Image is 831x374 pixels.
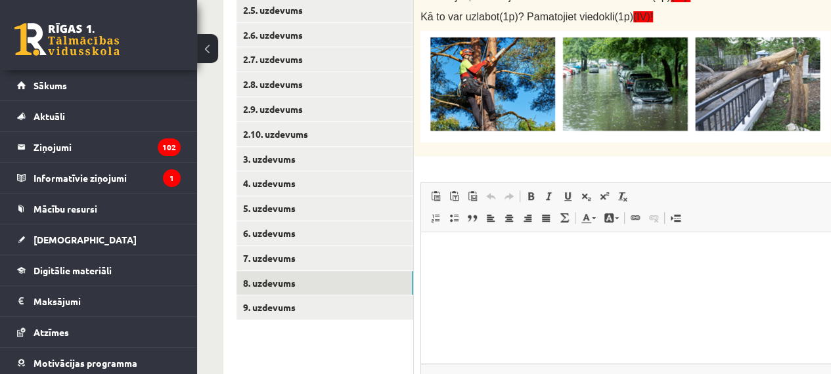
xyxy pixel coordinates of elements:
[236,72,413,96] a: 2.8. uzdevums
[34,163,181,193] legend: Informatīvie ziņojumi
[17,101,181,131] a: Aktuāli
[463,188,482,205] a: Ievietot no Worda
[426,188,445,205] a: Ielīmēt (vadīšanas taustiņš+V)
[595,188,614,205] a: Augšraksts
[34,286,181,316] legend: Maksājumi
[445,188,463,205] a: Ievietot kā vienkāršu tekstu (vadīšanas taustiņš+pārslēgšanas taustiņš+V)
[482,209,500,226] a: Izlīdzināt pa kreisi
[17,194,181,224] a: Mācību resursi
[236,221,413,245] a: 6. uzdevums
[420,11,653,22] span: Kā to var uzlabot(1p)? Pamatojiet viedokli(1p)
[163,169,181,187] i: 1
[236,23,413,47] a: 2.6. uzdevums
[500,188,518,205] a: Atkārtot (vadīšanas taustiņš+Y)
[34,326,69,338] span: Atzīmes
[236,122,413,146] a: 2.10. uzdevums
[600,209,623,226] a: Fona krāsa
[236,246,413,270] a: 7. uzdevums
[577,209,600,226] a: Teksta krāsa
[34,132,181,162] legend: Ziņojumi
[558,188,577,205] a: Pasvītrojums (vadīšanas taustiņš+U)
[236,271,413,295] a: 8. uzdevums
[14,23,120,56] a: Rīgas 1. Tālmācības vidusskola
[34,264,112,276] span: Digitālie materiāli
[236,147,413,171] a: 3. uzdevums
[666,209,685,226] a: Ievietot lapas pārtraukumu drukai
[518,209,537,226] a: Izlīdzināt pa labi
[34,110,65,122] span: Aktuāli
[522,188,540,205] a: Treknraksts (vadīšanas taustiņš+B)
[17,224,181,255] a: [DEMOGRAPHIC_DATA]
[463,209,482,226] a: Bloka citāts
[236,171,413,196] a: 4. uzdevums
[537,209,555,226] a: Izlīdzināt malas
[158,138,181,156] i: 102
[426,209,445,226] a: Ievietot/noņemt numurētu sarakstu
[17,317,181,347] a: Atzīmes
[34,357,137,369] span: Motivācijas programma
[34,234,137,245] span: [DEMOGRAPHIC_DATA]
[420,31,830,142] img: Cars parked cars in a flooded street AI-generated content may be incorrect.
[236,47,413,72] a: 2.7. uzdevums
[34,203,97,215] span: Mācību resursi
[626,209,644,226] a: Saite (vadīšanas taustiņš+K)
[500,209,518,226] a: Centrēti
[236,97,413,121] a: 2.9. uzdevums
[17,286,181,316] a: Maksājumi
[17,132,181,162] a: Ziņojumi102
[17,70,181,100] a: Sākums
[445,209,463,226] a: Ievietot/noņemt sarakstu ar aizzīmēm
[34,79,67,91] span: Sākums
[614,188,632,205] a: Noņemt stilus
[17,163,181,193] a: Informatīvie ziņojumi1
[482,188,500,205] a: Atcelt (vadīšanas taustiņš+Z)
[17,255,181,285] a: Digitālie materiāli
[236,196,413,220] a: 5. uzdevums
[577,188,595,205] a: Apakšraksts
[236,295,413,320] a: 9. uzdevums
[555,209,573,226] a: Math
[633,11,653,22] span: (IV)!
[540,188,558,205] a: Slīpraksts (vadīšanas taustiņš+I)
[644,209,663,226] a: Atsaistīt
